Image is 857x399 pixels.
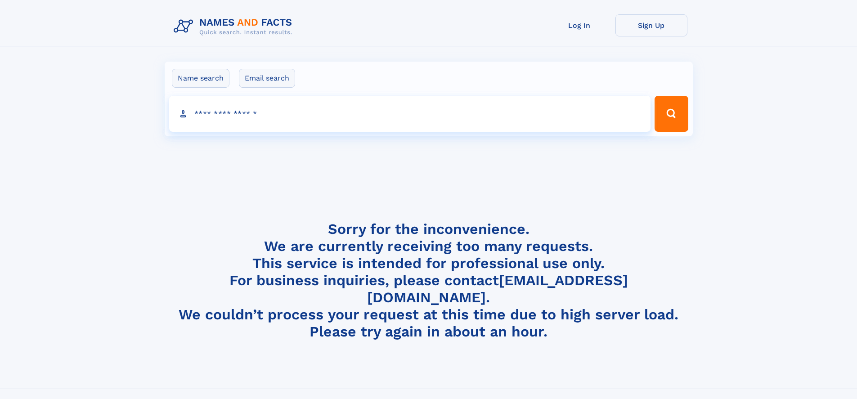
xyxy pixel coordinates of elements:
[655,96,688,132] button: Search Button
[170,220,687,341] h4: Sorry for the inconvenience. We are currently receiving too many requests. This service is intend...
[239,69,295,88] label: Email search
[615,14,687,36] a: Sign Up
[170,14,300,39] img: Logo Names and Facts
[169,96,651,132] input: search input
[172,69,229,88] label: Name search
[367,272,628,306] a: [EMAIL_ADDRESS][DOMAIN_NAME]
[543,14,615,36] a: Log In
